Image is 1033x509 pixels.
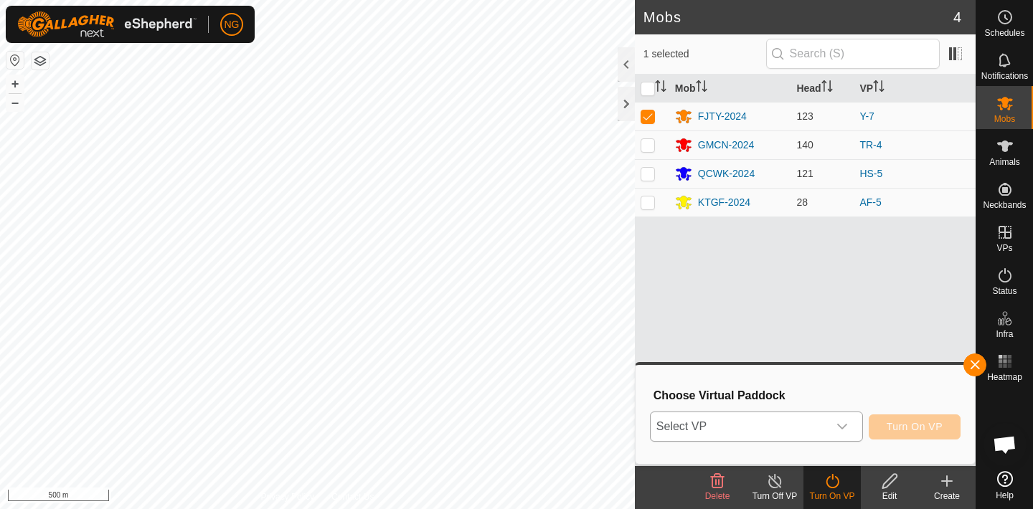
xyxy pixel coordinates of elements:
[859,139,882,151] a: TR-4
[698,138,755,153] div: GMCN-2024
[983,201,1026,209] span: Neckbands
[655,82,666,94] p-sorticon: Activate to sort
[669,75,791,103] th: Mob
[821,82,833,94] p-sorticon: Activate to sort
[996,244,1012,252] span: VPs
[796,168,813,179] span: 121
[996,491,1014,500] span: Help
[854,75,976,103] th: VP
[698,195,750,210] div: KTGF-2024
[698,166,755,181] div: QCWK-2024
[861,490,918,503] div: Edit
[6,94,24,111] button: –
[6,52,24,69] button: Reset Map
[766,39,940,69] input: Search (S)
[331,490,374,503] a: Contact Us
[32,52,49,70] button: Map Layers
[987,373,1022,381] span: Heatmap
[17,11,197,37] img: Gallagher Logo
[803,490,861,503] div: Turn On VP
[887,421,943,432] span: Turn On VP
[984,423,1027,466] a: Open chat
[643,9,953,26] h2: Mobs
[976,465,1033,505] a: Help
[260,490,314,503] a: Privacy Policy
[994,115,1015,123] span: Mobs
[981,72,1028,80] span: Notifications
[225,17,240,32] span: NG
[859,168,882,179] a: HS-5
[796,139,813,151] span: 140
[996,330,1013,338] span: Infra
[953,6,961,28] span: 4
[992,287,1017,295] span: Status
[873,82,885,94] p-sorticon: Activate to sort
[828,412,857,441] div: dropdown trigger
[696,82,707,94] p-sorticon: Activate to sort
[859,110,874,122] a: Y-7
[746,490,803,503] div: Turn Off VP
[918,490,976,503] div: Create
[705,491,730,501] span: Delete
[654,389,961,402] h3: Choose Virtual Paddock
[869,414,961,439] button: Turn On VP
[984,29,1024,37] span: Schedules
[698,109,747,124] div: FJTY-2024
[989,158,1020,166] span: Animals
[791,75,854,103] th: Head
[643,47,766,62] span: 1 selected
[859,196,881,208] a: AF-5
[651,412,828,441] span: Select VP
[796,196,808,208] span: 28
[6,75,24,92] button: +
[796,110,813,122] span: 123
